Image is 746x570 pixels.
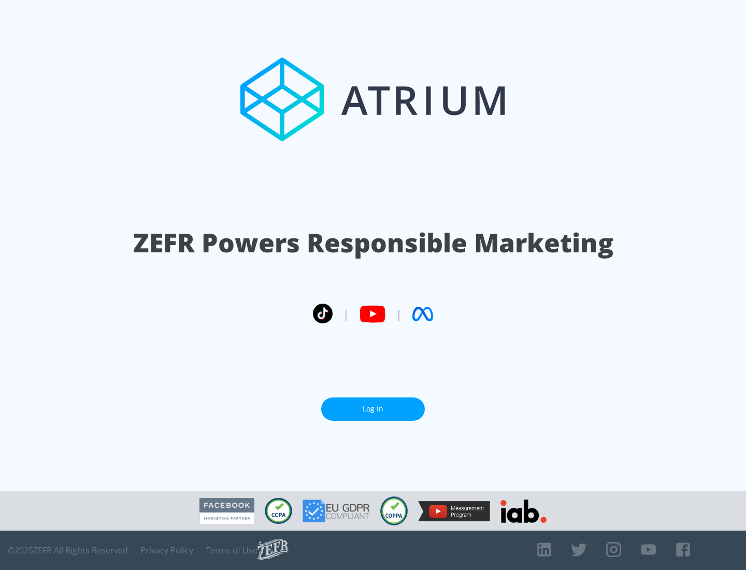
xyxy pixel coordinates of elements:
a: Terms of Use [206,545,257,555]
img: IAB [500,500,547,523]
a: Log In [321,397,425,421]
span: | [396,306,402,322]
img: YouTube Measurement Program [418,501,490,521]
a: Privacy Policy [140,545,193,555]
img: CCPA Compliant [265,498,292,524]
h1: ZEFR Powers Responsible Marketing [133,225,613,261]
img: COPPA Compliant [380,496,408,525]
img: GDPR Compliant [303,500,370,522]
img: Facebook Marketing Partner [199,498,254,524]
span: | [343,306,349,322]
span: © 2025 ZEFR All Rights Reserved [8,545,128,555]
